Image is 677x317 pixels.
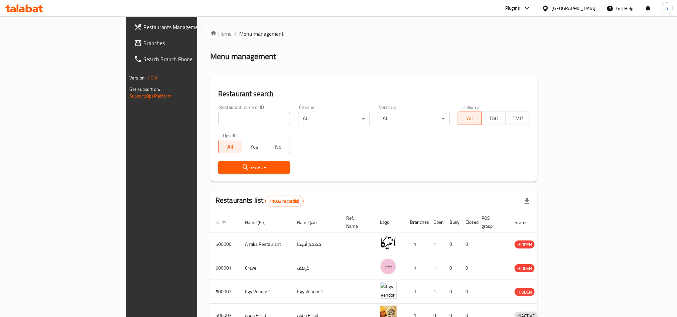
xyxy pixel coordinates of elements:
[245,218,274,226] span: Name (En)
[509,114,527,123] span: TMP
[444,280,460,304] td: 0
[515,265,535,272] span: HIDDEN
[266,140,290,153] button: No
[143,23,234,31] span: Restaurants Management
[210,51,276,62] h2: Menu management
[375,212,405,232] th: Logo
[245,142,263,152] span: Yes
[405,280,428,304] td: 1
[297,218,325,226] span: Name (Ar)
[380,258,397,275] img: Crave
[147,73,157,82] span: 1.0.0
[552,5,596,12] div: [GEOGRAPHIC_DATA]
[242,140,266,153] button: Yes
[129,19,239,35] a: Restaurants Management
[143,55,234,63] span: Search Branch Phone
[428,256,444,280] td: 1
[428,212,444,232] th: Open
[444,232,460,256] td: 0
[240,256,292,280] td: Crave
[210,30,538,38] nav: breadcrumb
[218,161,290,174] button: Search
[482,112,506,125] button: TGO
[405,212,428,232] th: Branches
[519,193,535,209] div: Export file
[240,280,292,304] td: Egy Vendor 1
[444,256,460,280] td: 0
[460,212,476,232] th: Closed
[218,112,290,125] input: Search for restaurant name or ID..
[460,256,476,280] td: 0
[129,85,160,94] span: Get support on:
[462,105,479,110] label: Delivery
[458,112,482,125] button: All
[218,140,242,153] button: All
[515,241,535,249] div: HIDDEN
[346,214,367,230] span: Ref. Name
[298,112,370,125] div: All
[485,114,503,123] span: TGO
[482,214,501,230] span: POS group
[266,198,303,204] span: 41033 record(s)
[129,73,146,82] span: Version:
[216,218,228,226] span: ID
[505,4,520,12] div: Plugins
[428,232,444,256] td: 1
[380,282,397,299] img: Egy Vendor 1
[129,35,239,51] a: Branches
[129,51,239,67] a: Search Branch Phone
[221,142,240,152] span: All
[460,232,476,256] td: 0
[515,241,535,249] span: HIDDEN
[515,288,535,296] span: HIDDEN
[515,218,536,226] span: Status
[292,256,341,280] td: كرييف
[269,142,287,152] span: No
[265,196,304,206] div: Total records count
[506,112,530,125] button: TMP
[240,232,292,256] td: Antika Restaurant
[239,30,284,38] span: Menu management
[216,195,304,206] h2: Restaurants list
[143,39,234,47] span: Branches
[292,232,341,256] td: مطعم أنتيكا
[129,92,172,100] a: Support.OpsPlatform
[444,212,460,232] th: Busy
[378,112,450,125] div: All
[292,280,341,304] td: Egy Vendor 1
[405,256,428,280] td: 1
[460,280,476,304] td: 0
[218,89,530,99] h2: Restaurant search
[224,163,285,172] span: Search
[428,280,444,304] td: 1
[380,234,397,251] img: Antika Restaurant
[666,5,668,12] span: A
[223,133,235,138] label: Upsell
[461,114,479,123] span: All
[405,232,428,256] td: 1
